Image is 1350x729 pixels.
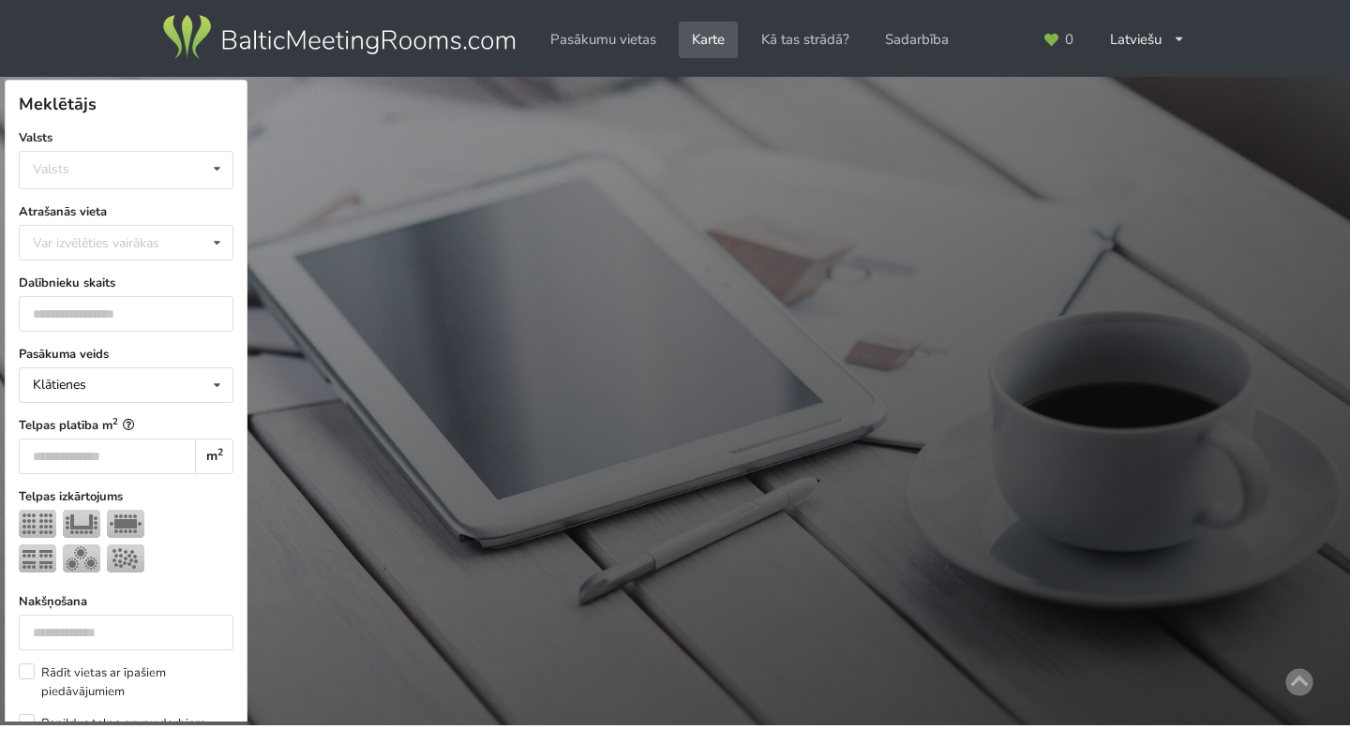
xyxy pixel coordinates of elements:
[19,93,97,115] span: Meklētājs
[748,22,862,58] a: Kā tas strādā?
[19,487,234,506] label: Telpas izkārtojums
[112,415,118,427] sup: 2
[19,128,234,147] label: Valsts
[28,232,202,254] div: Var izvēlēties vairākas
[107,544,144,573] img: Pieņemšana
[19,544,56,573] img: Klase
[19,592,234,611] label: Nakšņošana
[33,379,86,392] div: Klātienes
[1097,22,1199,58] div: Latviešu
[19,416,234,435] label: Telpas platība m
[19,345,234,364] label: Pasākuma veids
[19,510,56,538] img: Teātris
[159,11,518,64] img: Baltic Meeting Rooms
[63,544,100,573] img: Bankets
[1065,33,1073,47] span: 0
[217,445,223,459] sup: 2
[195,439,233,474] div: m
[679,22,738,58] a: Karte
[33,161,69,177] div: Valsts
[872,22,962,58] a: Sadarbība
[107,510,144,538] img: Sapulce
[19,274,234,292] label: Dalībnieku skaits
[63,510,100,538] img: U-Veids
[19,202,234,221] label: Atrašanās vieta
[537,22,669,58] a: Pasākumu vietas
[19,663,234,701] label: Rādīt vietas ar īpašiem piedāvājumiem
